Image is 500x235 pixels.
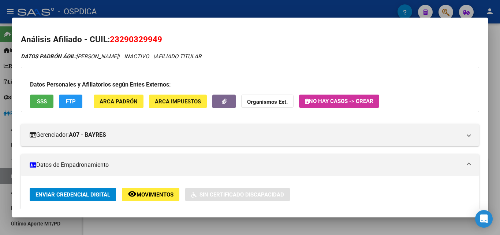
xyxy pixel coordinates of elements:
[475,210,493,228] div: Open Intercom Messenger
[241,95,294,108] button: Organismos Ext.
[30,95,53,108] button: SSS
[69,131,106,139] strong: A07 - BAYRES
[100,98,138,105] span: ARCA Padrón
[30,80,470,89] h3: Datos Personales y Afiliatorios según Entes Externos:
[21,53,201,60] i: | INACTIVO |
[149,95,207,108] button: ARCA Impuestos
[155,98,201,105] span: ARCA Impuestos
[36,191,110,198] span: Enviar Credencial Digital
[66,98,76,105] span: FTP
[199,191,284,198] span: Sin Certificado Discapacidad
[21,53,118,60] span: [PERSON_NAME]
[94,95,143,108] button: ARCA Padrón
[30,188,116,201] button: Enviar Credencial Digital
[37,98,47,105] span: SSS
[299,95,379,108] button: No hay casos -> Crear
[30,161,462,169] mat-panel-title: Datos de Empadronamiento
[247,99,288,105] strong: Organismos Ext.
[59,95,82,108] button: FTP
[137,191,173,198] span: Movimientos
[110,34,162,44] span: 23290329949
[155,53,201,60] span: AFILIADO TITULAR
[128,190,137,198] mat-icon: remove_red_eye
[122,188,179,201] button: Movimientos
[21,33,479,46] h2: Análisis Afiliado - CUIL:
[305,98,373,104] span: No hay casos -> Crear
[21,154,479,176] mat-expansion-panel-header: Datos de Empadronamiento
[21,124,479,146] mat-expansion-panel-header: Gerenciador:A07 - BAYRES
[30,131,462,139] mat-panel-title: Gerenciador:
[21,53,76,60] strong: DATOS PADRÓN ÁGIL:
[185,188,290,201] button: Sin Certificado Discapacidad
